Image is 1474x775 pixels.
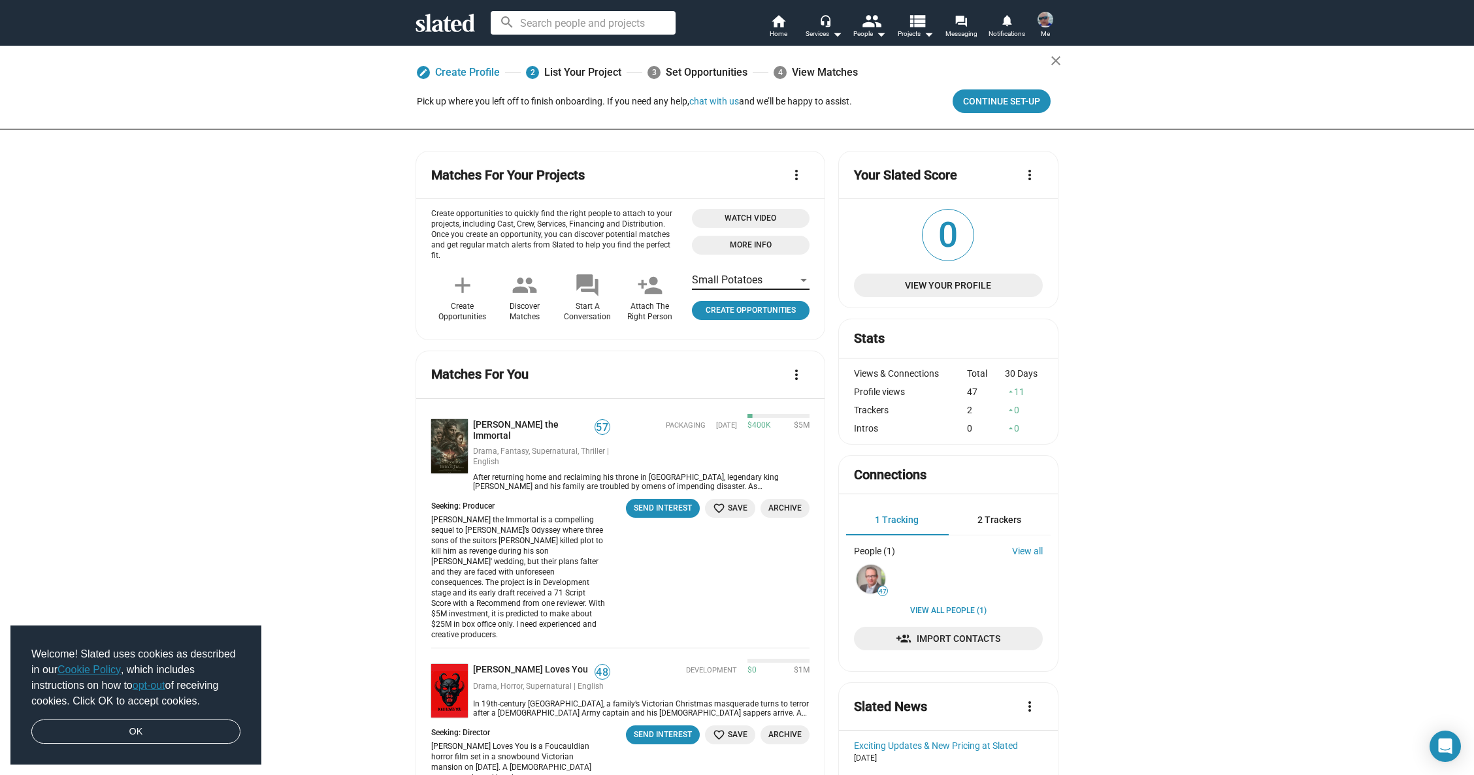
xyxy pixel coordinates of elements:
mat-card-title: Connections [854,466,926,484]
mat-icon: arrow_drop_down [829,26,845,42]
div: Attach The Right Person [627,302,672,323]
input: Search people and projects [491,11,676,35]
mat-icon: more_vert [1022,699,1038,714]
div: Seeking: Director [431,728,614,738]
div: 47 [967,387,1005,397]
span: 2 [526,66,539,79]
span: Archive [768,728,802,742]
div: Discover Matches [510,302,540,323]
span: More Info [700,238,802,252]
a: 2List Your Project [526,61,621,84]
span: Save [713,501,747,515]
mat-icon: home [770,13,786,29]
mat-card-title: Matches For Your Projects [431,166,585,184]
mat-icon: more_vert [789,167,804,183]
div: Set Opportunities [647,61,747,84]
span: Notifications [989,26,1025,42]
span: Watch Video [700,212,802,225]
a: Import Contacts [854,627,1043,650]
mat-icon: notifications [1000,14,1013,26]
span: Archive [768,501,802,515]
span: Me [1041,26,1050,42]
span: 48 [595,666,610,679]
mat-icon: close [1048,53,1064,69]
span: 57 [595,421,610,434]
mat-icon: favorite_border [713,502,725,514]
mat-icon: people [512,272,538,298]
mat-icon: more_vert [1022,167,1038,183]
a: Exciting Updates & New Pricing at Slated [854,740,1043,751]
div: [PERSON_NAME] the Immortal is a compelling sequel to [PERSON_NAME]’s Odyssey where three sons of ... [431,514,606,640]
button: People [847,13,893,42]
button: Archive [761,725,810,744]
img: Kali Loves You [431,664,468,718]
div: cookieconsent [10,625,261,765]
a: [PERSON_NAME] the Immortal [473,419,595,441]
span: 4 [774,66,787,79]
mat-icon: arrow_drop_up [1006,424,1015,433]
mat-icon: view_list [908,11,926,30]
span: Import Contacts [864,627,1032,650]
mat-card-title: Matches For You [431,366,529,383]
button: Send Interest [626,725,700,744]
img: Rich Allen [1038,12,1053,27]
a: Home [755,13,801,42]
span: Home [770,26,787,42]
button: Rich AllenMe [1030,9,1061,43]
mat-card-title: Stats [854,330,885,347]
mat-icon: arrow_drop_down [921,26,936,42]
mat-icon: arrow_drop_up [1006,405,1015,415]
mat-icon: favorite_border [713,729,725,741]
span: 3 [647,66,661,79]
span: $0 [747,665,757,676]
mat-icon: headset_mic [819,14,831,26]
div: Start A Conversation [564,302,611,323]
div: Seeking: Producer [431,501,614,512]
div: 0 [1005,423,1043,434]
mat-icon: more_vert [789,367,804,383]
mat-icon: forum [955,14,967,27]
button: Save [705,499,755,518]
span: Welcome! Slated uses cookies as described in our , which includes instructions on how to of recei... [31,646,240,709]
div: Total [967,368,1005,379]
div: Send Interest [634,728,692,742]
mat-icon: edit [419,68,428,77]
div: Drama, Horror, Supernatural | English [473,682,610,692]
span: Continue Set-up [963,89,1040,113]
button: Continue Set-up [953,89,1051,113]
div: Profile views [854,387,968,397]
button: Archive [761,499,810,518]
div: 11 [1005,387,1043,397]
mat-icon: person_add [637,272,663,298]
span: Development [686,666,737,676]
a: opt-out [133,680,165,691]
mat-icon: arrow_drop_down [873,26,889,42]
div: In 19th-century England, a family’s Victorian Christmas masquerade turns to terror after a Britis... [468,699,810,718]
span: Create Opportunities [697,304,804,317]
span: Small Potatoes [692,274,762,286]
p: Create opportunities to quickly find the right people to attach to your projects, including Cast,... [431,209,681,261]
button: Send Interest [626,499,700,518]
div: 0 [1005,405,1043,415]
button: Open 'Opportunities Intro Video' dialog [692,209,810,228]
a: Create Profile [417,61,500,84]
span: $1M [789,665,810,676]
div: [DATE] [854,753,1043,764]
mat-icon: add [450,272,476,298]
button: chat with us [689,96,739,106]
span: Projects [898,26,934,42]
div: 0 [967,423,1005,434]
span: 2 Trackers [977,514,1021,525]
button: Services [801,13,847,42]
a: View all [1012,546,1043,556]
a: Click to open project profile page opportunities tab [692,301,810,320]
a: View Your Profile [854,274,1043,297]
span: Save [713,728,747,742]
div: Send Interest [634,501,692,515]
span: Packaging [666,421,706,431]
mat-icon: people [862,11,881,30]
